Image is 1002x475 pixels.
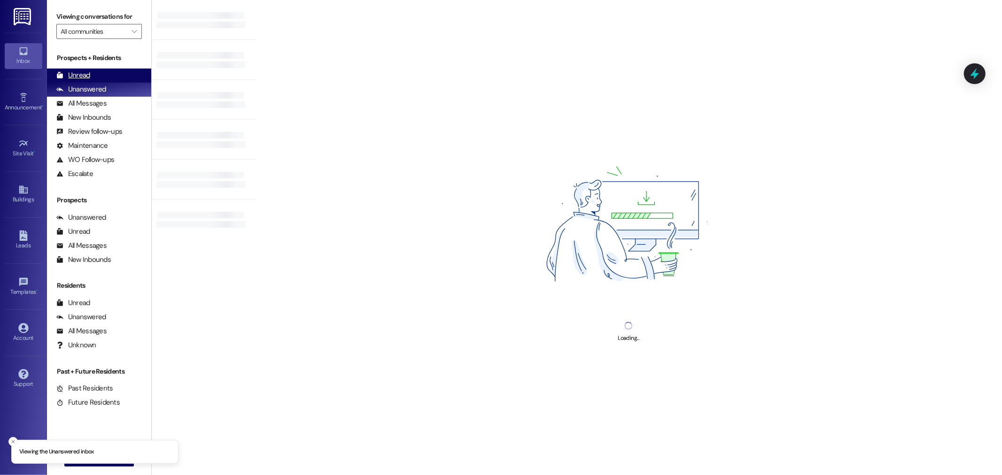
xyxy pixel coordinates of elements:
[5,228,42,253] a: Leads
[56,383,113,393] div: Past Residents
[56,326,107,336] div: All Messages
[56,298,90,308] div: Unread
[56,155,114,165] div: WO Follow-ups
[5,182,42,207] a: Buildings
[5,136,42,161] a: Site Visit •
[618,333,639,343] div: Loading...
[5,274,42,299] a: Templates •
[14,8,33,25] img: ResiDesk Logo
[56,9,142,24] label: Viewing conversations for
[56,255,111,265] div: New Inbounds
[47,367,151,376] div: Past + Future Residents
[5,366,42,391] a: Support
[34,149,35,155] span: •
[19,448,94,456] p: Viewing the Unanswered inbox
[56,84,106,94] div: Unanswered
[56,113,111,123] div: New Inbounds
[56,213,106,222] div: Unanswered
[47,195,151,205] div: Prospects
[47,53,151,63] div: Prospects + Residents
[56,169,93,179] div: Escalate
[8,437,18,446] button: Close toast
[56,398,120,407] div: Future Residents
[56,70,90,80] div: Unread
[56,340,96,350] div: Unknown
[5,43,42,69] a: Inbox
[61,24,127,39] input: All communities
[56,312,106,322] div: Unanswered
[56,241,107,251] div: All Messages
[56,99,107,108] div: All Messages
[56,127,122,137] div: Review follow-ups
[56,227,90,237] div: Unread
[42,103,43,109] span: •
[56,141,108,151] div: Maintenance
[5,320,42,345] a: Account
[132,28,137,35] i: 
[47,281,151,291] div: Residents
[36,287,38,294] span: •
